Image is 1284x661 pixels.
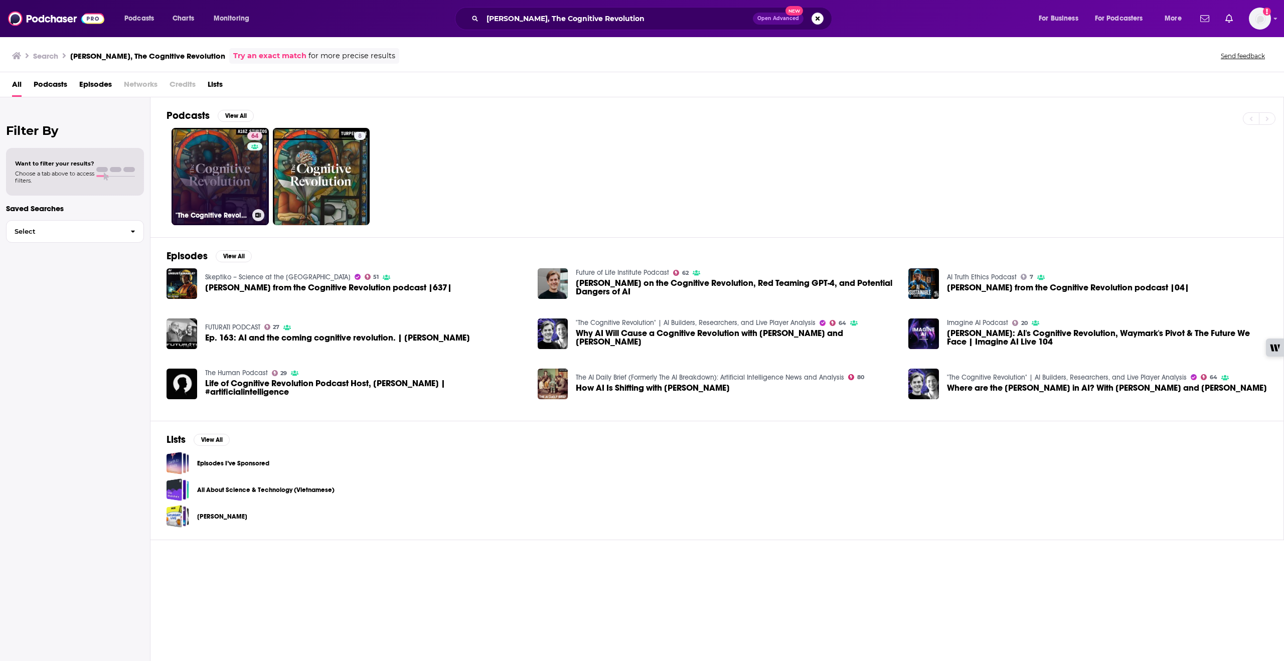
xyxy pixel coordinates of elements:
[167,478,189,501] a: All About Science & Technology (Vietnamese)
[908,318,939,349] img: Nathan Labenz: AI's Cognitive Revolution, Waymark's Pivot & The Future We Face | Imagine AI Live 104
[207,11,262,27] button: open menu
[947,318,1008,327] a: Imagine AI Podcast
[373,275,379,279] span: 51
[576,268,669,277] a: Future of Life Institute Podcast
[308,50,395,62] span: for more precise results
[176,211,248,220] h3: "The Cognitive Revolution" | AI Builders, Researchers, and Live Player Analysis
[173,12,194,26] span: Charts
[576,279,896,296] a: Nathan Labenz on the Cognitive Revolution, Red Teaming GPT-4, and Potential Dangers of AI
[197,458,269,469] a: Episodes I’ve Sponsored
[79,76,112,97] a: Episodes
[576,384,730,392] span: How AI Is Shifting with [PERSON_NAME]
[483,11,753,27] input: Search podcasts, credits, & more...
[1032,11,1091,27] button: open menu
[15,170,94,184] span: Choose a tab above to access filters.
[1210,375,1217,380] span: 64
[272,370,287,376] a: 29
[785,6,804,16] span: New
[1249,8,1271,30] span: Logged in as OutCastPodChaser
[6,204,144,213] p: Saved Searches
[673,270,689,276] a: 62
[908,369,939,399] img: Where are the Moats in AI? With Nathan Labenz and Erik Torenberg
[908,268,939,299] img: Nathan Labenz from the Cognitive Revolution podcast |04|
[947,283,1189,292] a: Nathan Labenz from the Cognitive Revolution podcast |04|
[124,76,157,97] span: Networks
[1249,8,1271,30] button: Show profile menu
[1201,374,1217,380] a: 64
[205,369,268,377] a: The Human Podcast
[214,12,249,26] span: Monitoring
[1263,8,1271,16] svg: Add a profile image
[365,274,379,280] a: 51
[216,250,252,262] button: View All
[947,273,1017,281] a: AI Truth Ethics Podcast
[197,511,247,522] a: [PERSON_NAME]
[576,318,816,327] a: "The Cognitive Revolution" | AI Builders, Researchers, and Live Player Analysis
[34,76,67,97] a: Podcasts
[194,434,230,446] button: View All
[172,128,269,225] a: 64"The Cognitive Revolution" | AI Builders, Researchers, and Live Player Analysis
[205,273,351,281] a: Skeptiko – Science at the Tipping Point
[6,123,144,138] h2: Filter By
[167,318,197,349] img: Ep. 163: AI and the coming cognitive revolution. | Nathan Labenz
[70,51,225,61] h3: [PERSON_NAME], The Cognitive Revolution
[205,334,470,342] a: Ep. 163: AI and the coming cognitive revolution. | Nathan Labenz
[273,325,279,329] span: 27
[15,160,94,167] span: Want to filter your results?
[947,384,1267,392] span: Where are the [PERSON_NAME] in AI? With [PERSON_NAME] and [PERSON_NAME]
[7,228,122,235] span: Select
[208,76,223,97] a: Lists
[1039,12,1078,26] span: For Business
[167,250,252,262] a: EpisodesView All
[354,132,366,140] a: 8
[170,76,196,97] span: Credits
[205,323,260,332] a: FUTURATI PODCAST
[464,7,842,30] div: Search podcasts, credits, & more...
[167,505,189,528] a: Gaby Roslin
[538,268,568,299] img: Nathan Labenz on the Cognitive Revolution, Red Teaming GPT-4, and Potential Dangers of AI
[205,283,452,292] a: Nathan Labenz from the Cognitive Revolution podcast |637|
[247,132,262,140] a: 64
[167,369,197,399] img: Life of Cognitive Revolution Podcast Host, Nathan Labenz | #artificialintelligence
[8,9,104,28] img: Podchaser - Follow, Share and Rate Podcasts
[205,283,452,292] span: [PERSON_NAME] from the Cognitive Revolution podcast |637|
[576,329,896,346] a: Why AI Will Cause a Cognitive Revolution with Nathan Labenz and Erik Torenberg
[33,51,58,61] h3: Search
[1095,12,1143,26] span: For Podcasters
[167,109,254,122] a: PodcastsView All
[857,375,864,380] span: 80
[1021,274,1033,280] a: 7
[1030,275,1033,279] span: 7
[947,329,1267,346] a: Nathan Labenz: AI's Cognitive Revolution, Waymark's Pivot & The Future We Face | Imagine AI Live 104
[167,452,189,474] a: Episodes I’ve Sponsored
[947,384,1267,392] a: Where are the Moats in AI? With Nathan Labenz and Erik Torenberg
[6,220,144,243] button: Select
[205,379,526,396] a: Life of Cognitive Revolution Podcast Host, Nathan Labenz | #artificialintelligence
[197,484,335,495] a: All About Science & Technology (Vietnamese)
[233,50,306,62] a: Try an exact match
[205,379,526,396] span: Life of Cognitive Revolution Podcast Host, [PERSON_NAME] | #artificialintelligence
[576,384,730,392] a: How AI Is Shifting with Nathan Labenz
[167,433,230,446] a: ListsView All
[753,13,804,25] button: Open AdvancedNew
[1249,8,1271,30] img: User Profile
[251,131,258,141] span: 64
[682,271,689,275] span: 62
[218,110,254,122] button: View All
[166,11,200,27] a: Charts
[576,329,896,346] span: Why AI Will Cause a Cognitive Revolution with [PERSON_NAME] and [PERSON_NAME]
[358,131,362,141] span: 8
[124,12,154,26] span: Podcasts
[167,268,197,299] a: Nathan Labenz from the Cognitive Revolution podcast |637|
[1012,320,1028,326] a: 20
